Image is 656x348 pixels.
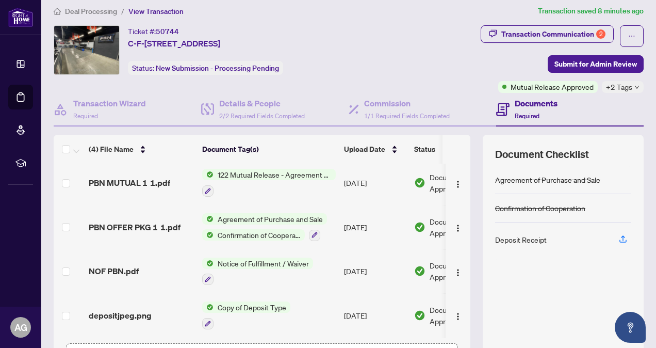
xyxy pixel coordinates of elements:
span: 2/2 Required Fields Completed [219,112,305,120]
div: Ticket #: [128,25,179,37]
span: Status [414,144,435,155]
span: depositjpeg.png [89,309,152,322]
th: Status [410,135,498,164]
span: PBN MUTUAL 1 1.pdf [89,177,170,189]
span: 1/1 Required Fields Completed [364,112,450,120]
img: Status Icon [202,302,214,313]
span: Document Approved [430,216,494,239]
span: PBN OFFER PKG 1 1.pdf [89,221,181,233]
span: NOF PBN.pdf [89,265,139,277]
button: Status IconAgreement of Purchase and SaleStatus IconConfirmation of Cooperation [202,213,327,241]
span: Confirmation of Cooperation [214,229,305,241]
button: Transaction Communication2 [481,25,614,43]
span: Upload Date [344,144,385,155]
img: Status Icon [202,229,214,241]
th: Document Tag(s) [198,135,340,164]
span: down [634,85,639,90]
span: Copy of Deposit Type [214,302,290,313]
span: home [54,8,61,15]
button: Logo [450,263,466,279]
img: Logo [454,224,462,232]
td: [DATE] [340,293,410,338]
span: View Transaction [128,7,184,16]
span: Document Approved [430,260,494,282]
th: Upload Date [340,135,410,164]
img: Document Status [414,310,425,321]
img: Logo [454,180,462,188]
span: AG [14,320,27,335]
div: Deposit Receipt [495,234,547,245]
h4: Documents [515,97,557,109]
span: Required [73,112,98,120]
td: [DATE] [340,205,410,249]
td: [DATE] [340,161,410,205]
span: Required [515,112,539,120]
span: Submit for Admin Review [554,56,637,72]
div: Confirmation of Cooperation [495,202,585,214]
span: Deal Processing [65,7,117,16]
h4: Transaction Wizard [73,97,146,109]
img: Status Icon [202,213,214,225]
img: Logo [454,268,462,277]
img: logo [8,8,33,27]
span: Mutual Release Approved [511,81,594,92]
button: Status Icon122 Mutual Release - Agreement of Purchase and Sale [202,169,336,197]
td: [DATE] [340,249,410,294]
button: Open asap [615,312,646,343]
li: / [121,5,124,17]
img: Status Icon [202,258,214,269]
span: 122 Mutual Release - Agreement of Purchase and Sale [214,169,336,180]
button: Submit for Admin Review [548,55,644,73]
span: 50744 [156,27,179,36]
span: Document Checklist [495,147,589,162]
span: (4) File Name [89,144,134,155]
img: Document Status [414,265,425,277]
h4: Details & People [219,97,305,109]
span: Document Approved [430,304,494,327]
span: ellipsis [628,33,635,40]
button: Logo [450,307,466,324]
div: 2 [596,29,605,39]
th: (4) File Name [85,135,198,164]
span: C-F-[STREET_ADDRESS] [128,37,220,50]
img: Document Status [414,222,425,233]
img: IMG-W12319609_1.jpg [54,26,119,74]
span: New Submission - Processing Pending [156,64,279,73]
button: Status IconNotice of Fulfillment / Waiver [202,258,313,286]
span: Agreement of Purchase and Sale [214,213,327,225]
img: Document Status [414,177,425,188]
div: Status: [128,61,283,75]
img: Status Icon [202,169,214,180]
span: +2 Tags [606,81,632,93]
article: Transaction saved 8 minutes ago [538,5,644,17]
button: Status IconCopy of Deposit Type [202,302,290,329]
span: Notice of Fulfillment / Waiver [214,258,313,269]
span: Document Approved [430,171,494,194]
button: Logo [450,175,466,191]
div: Transaction Communication [501,26,605,42]
button: Logo [450,219,466,235]
div: Agreement of Purchase and Sale [495,174,600,185]
img: Logo [454,312,462,321]
h4: Commission [364,97,450,109]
